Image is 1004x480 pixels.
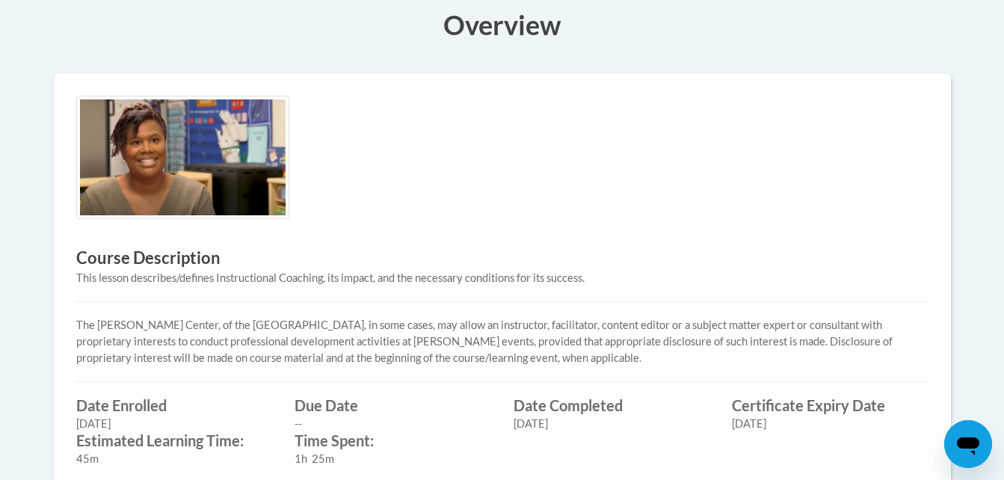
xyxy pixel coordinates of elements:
h3: Course Description [76,247,928,270]
div: -- [295,416,491,432]
div: [DATE] [514,416,710,432]
h3: Overview [54,6,951,43]
label: Estimated Learning Time: [76,432,273,449]
div: [DATE] [732,416,928,432]
label: Date Enrolled [76,397,273,413]
iframe: Button to launch messaging window [944,420,992,468]
div: 1h 25m [295,451,491,467]
label: Due Date [295,397,491,413]
div: [DATE] [76,416,273,432]
div: This lesson describes/defines Instructional Coaching, its impact, and the necessary conditions fo... [76,270,928,286]
img: Course logo image [76,96,289,219]
p: The [PERSON_NAME] Center, of the [GEOGRAPHIC_DATA], in some cases, may allow an instructor, facil... [76,317,928,366]
label: Time Spent: [295,432,491,449]
label: Date Completed [514,397,710,413]
div: 45m [76,451,273,467]
label: Certificate Expiry Date [732,397,928,413]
